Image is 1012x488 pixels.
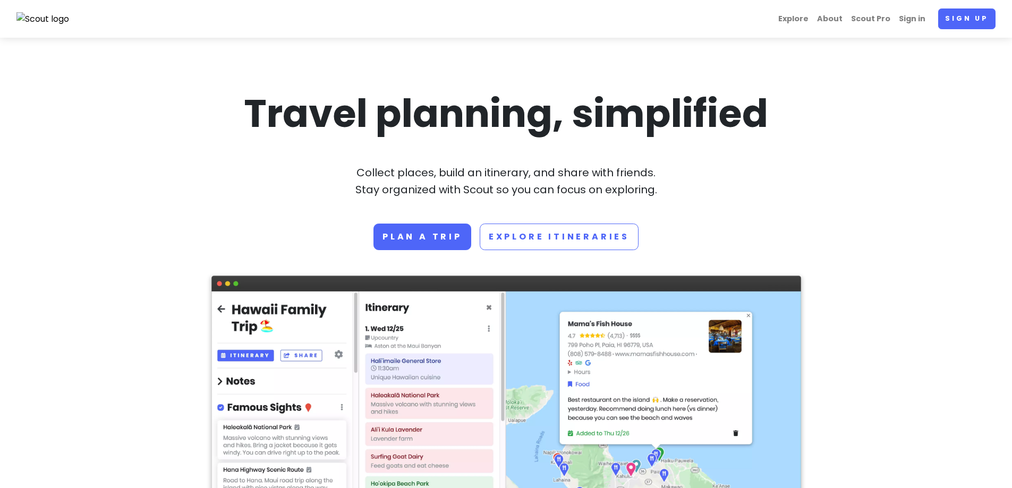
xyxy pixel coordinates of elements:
a: Plan a trip [373,224,471,250]
p: Collect places, build an itinerary, and share with friends. Stay organized with Scout so you can ... [211,164,801,198]
a: Explore Itineraries [480,224,639,250]
a: Scout Pro [847,8,895,29]
a: Sign in [895,8,930,29]
a: About [813,8,847,29]
a: Explore [774,8,813,29]
img: Scout logo [16,12,70,26]
h1: Travel planning, simplified [211,89,801,139]
a: Sign up [938,8,996,29]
